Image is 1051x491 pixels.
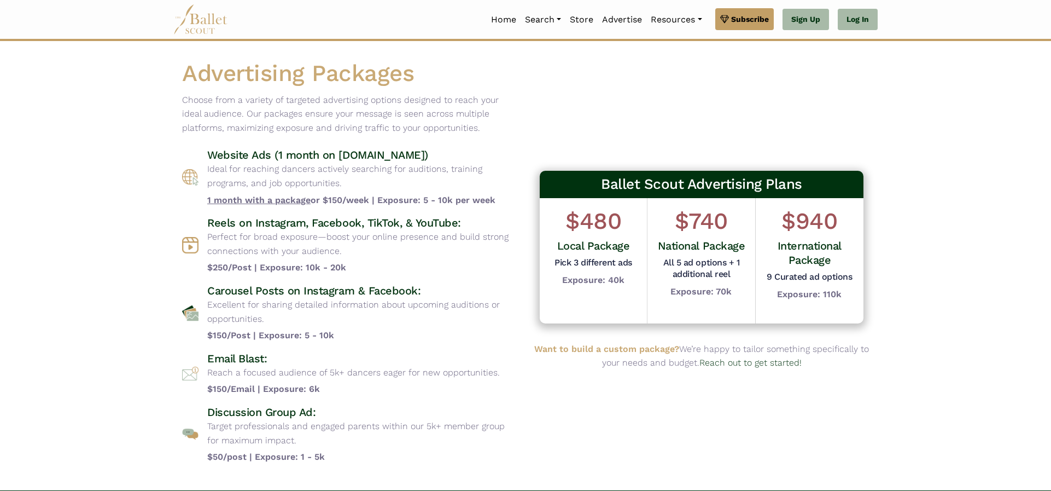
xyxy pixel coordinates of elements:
h4: International Package [764,239,855,267]
img: gem.svg [720,13,729,25]
a: Search [521,8,565,31]
p: Target professionals and engaged parents within our 5k+ member group for maximum impact. [207,419,517,447]
span: Subscribe [731,13,769,25]
h4: Carousel Posts on Instagram & Facebook: [207,284,517,298]
p: Excellent for sharing detailed information about upcoming auditions or opportunities. [207,298,517,326]
h1: $940 [764,206,855,236]
a: Subscribe [715,8,774,30]
b: $250/Post | Exposure: 10k - 20k [207,261,517,275]
h5: All 5 ad options + 1 additional reel [656,257,746,280]
a: Home [487,8,521,31]
p: Choose from a variety of targeted advertising options designed to reach your ideal audience. Our ... [182,93,517,135]
h4: Email Blast: [207,351,500,366]
h5: 9 Curated ad options [764,272,855,283]
a: Sign Up [783,9,829,31]
b: or $150/week | Exposure: 5 - 10k per week [207,193,517,207]
a: Advertise [598,8,646,31]
h1: $740 [656,206,746,236]
h1: $480 [554,206,632,236]
h3: Ballet Scout Advertising Plans [540,171,863,198]
h4: Website Ads (1 month on [DOMAIN_NAME]) [207,148,517,162]
h4: Discussion Group Ad: [207,405,517,419]
h4: Reels on Instagram, Facebook, TikTok, & YouTube: [207,216,517,230]
h5: Pick 3 different ads [554,257,632,269]
b: $150/Post | Exposure: 5 - 10k [207,328,517,343]
b: Exposure: 110k [777,289,842,299]
h4: National Package [656,239,746,253]
b: $150/Email | Exposure: 6k [207,382,500,396]
h4: Local Package [554,239,632,253]
a: Store [565,8,598,31]
b: Exposure: 40k [562,275,624,285]
a: Reach out to get started! [699,357,802,368]
b: Exposure: 70k [670,286,732,297]
span: 1 month with a package [207,195,311,205]
h1: Advertising Packages [182,59,517,89]
p: Perfect for broad exposure—boost your online presence and build strong connections with your audi... [207,230,517,258]
b: Want to build a custom package? [534,344,679,354]
a: Log In [838,9,878,31]
p: Ideal for reaching dancers actively searching for auditions, training programs, and job opportuni... [207,162,517,190]
a: Resources [646,8,706,31]
b: $50/post | Exposure: 1 - 5k [207,450,517,464]
p: We’re happy to tailor something specifically to your needs and budget. [534,342,869,370]
p: Reach a focused audience of 5k+ dancers eager for new opportunities. [207,366,500,380]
